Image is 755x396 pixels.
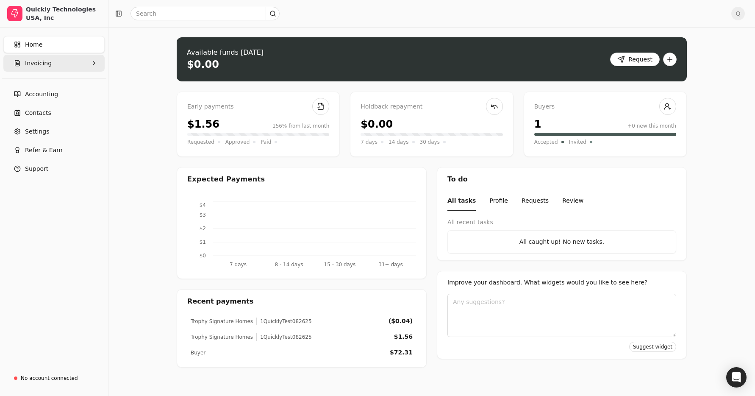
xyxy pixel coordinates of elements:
[200,253,206,259] tspan: $0
[522,191,549,211] button: Requests
[187,102,329,112] div: Early payments
[420,138,440,146] span: 30 days
[25,109,51,117] span: Contacts
[230,262,247,268] tspan: 7 days
[394,332,413,341] div: $1.56
[256,333,311,341] div: 1QuicklyTest082625
[25,40,42,49] span: Home
[726,367,747,388] div: Open Intercom Messenger
[187,47,264,58] div: Available funds [DATE]
[455,237,669,246] div: All caught up! No new tasks.
[569,138,586,146] span: Invited
[177,290,426,313] div: Recent payments
[191,333,253,341] div: Trophy Signature Homes
[534,102,676,112] div: Buyers
[3,142,105,159] button: Refer & Earn
[25,165,48,173] span: Support
[534,117,541,132] div: 1
[25,90,58,99] span: Accounting
[437,167,686,191] div: To do
[361,117,393,132] div: $0.00
[361,102,502,112] div: Holdback repayment
[130,7,280,20] input: Search
[629,342,676,352] button: Suggest widget
[3,36,105,53] a: Home
[489,191,508,211] button: Profile
[447,191,476,211] button: All tasks
[191,349,205,357] div: Buyer
[390,348,413,357] div: $72.31
[389,317,413,326] div: ($0.04)
[187,58,219,71] div: $0.00
[25,127,49,136] span: Settings
[191,318,253,325] div: Trophy Signature Homes
[627,122,676,130] div: +0 new this month
[200,239,206,245] tspan: $1
[272,122,329,130] div: 156% from last month
[21,374,78,382] div: No account connected
[378,262,402,268] tspan: 31+ days
[3,86,105,103] a: Accounting
[610,53,660,66] button: Request
[187,138,214,146] span: Requested
[25,146,63,155] span: Refer & Earn
[225,138,250,146] span: Approved
[3,371,105,386] a: No account connected
[3,123,105,140] a: Settings
[731,7,745,20] button: Q
[25,59,52,68] span: Invoicing
[187,174,265,184] div: Expected Payments
[3,104,105,121] a: Contacts
[447,218,676,227] div: All recent tasks
[562,191,583,211] button: Review
[324,262,356,268] tspan: 15 - 30 days
[256,318,311,325] div: 1QuicklyTest082625
[3,55,105,72] button: Invoicing
[26,5,101,22] div: Quickly Technologies USA, Inc
[275,262,303,268] tspan: 8 - 14 days
[200,226,206,231] tspan: $2
[389,138,408,146] span: 14 days
[261,138,271,146] span: Paid
[447,278,676,287] div: Improve your dashboard. What widgets would you like to see here?
[361,138,377,146] span: 7 days
[3,160,105,177] button: Support
[534,138,558,146] span: Accepted
[187,117,219,132] div: $1.56
[200,202,206,208] tspan: $4
[200,212,206,218] tspan: $3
